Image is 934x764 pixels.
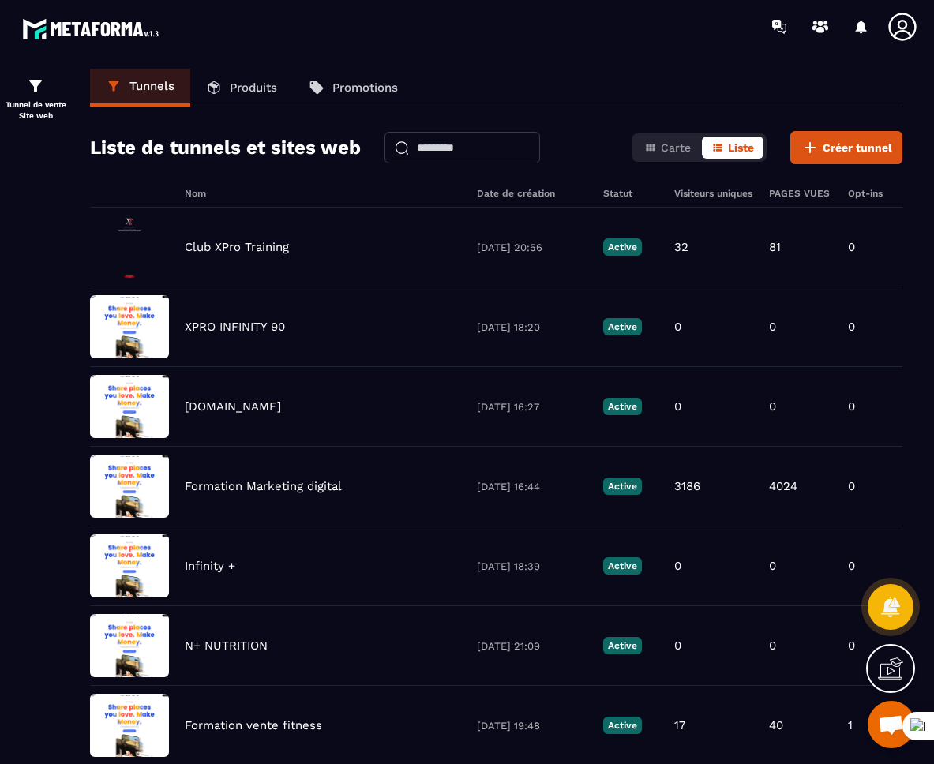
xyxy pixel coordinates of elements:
[603,398,642,415] p: Active
[848,188,895,199] h6: Opt-ins
[477,321,587,333] p: [DATE] 18:20
[332,81,398,95] p: Promotions
[674,240,688,254] p: 32
[674,479,700,493] p: 3186
[185,240,289,254] p: Club XPro Training
[603,557,642,575] p: Active
[769,718,783,732] p: 40
[185,639,268,653] p: N+ NUTRITION
[90,69,190,107] a: Tunnels
[477,188,587,199] h6: Date de création
[477,640,587,652] p: [DATE] 21:09
[185,188,461,199] h6: Nom
[90,455,169,518] img: image
[674,639,681,653] p: 0
[477,720,587,732] p: [DATE] 19:48
[230,81,277,95] p: Produits
[185,320,285,334] p: XPRO INFINITY 90
[848,718,853,732] p: 1
[129,79,174,93] p: Tunnels
[90,375,169,438] img: image
[477,242,587,253] p: [DATE] 20:56
[4,99,67,122] p: Tunnel de vente Site web
[90,215,169,279] img: image
[22,14,164,43] img: logo
[674,559,681,573] p: 0
[674,718,685,732] p: 17
[90,694,169,757] img: image
[603,238,642,256] p: Active
[603,188,658,199] h6: Statut
[90,614,169,677] img: image
[848,639,855,653] p: 0
[769,240,781,254] p: 81
[477,481,587,492] p: [DATE] 16:44
[728,141,754,154] span: Liste
[185,718,322,732] p: Formation vente fitness
[848,399,855,414] p: 0
[674,399,681,414] p: 0
[674,188,753,199] h6: Visiteurs uniques
[477,401,587,413] p: [DATE] 16:27
[90,132,361,163] h2: Liste de tunnels et sites web
[769,639,776,653] p: 0
[477,560,587,572] p: [DATE] 18:39
[674,320,681,334] p: 0
[769,479,797,493] p: 4024
[635,137,700,159] button: Carte
[4,65,67,133] a: formationformationTunnel de vente Site web
[90,295,169,358] img: image
[190,69,293,107] a: Produits
[848,320,855,334] p: 0
[661,141,691,154] span: Carte
[603,637,642,654] p: Active
[603,717,642,734] p: Active
[603,318,642,335] p: Active
[769,559,776,573] p: 0
[90,534,169,597] img: image
[26,77,45,95] img: formation
[702,137,763,159] button: Liste
[769,188,832,199] h6: PAGES VUES
[293,69,414,107] a: Promotions
[185,559,235,573] p: Infinity +
[848,240,855,254] p: 0
[769,399,776,414] p: 0
[185,479,342,493] p: Formation Marketing digital
[848,479,855,493] p: 0
[769,320,776,334] p: 0
[790,131,902,164] button: Créer tunnel
[868,701,915,748] div: Mở cuộc trò chuyện
[823,140,892,155] span: Créer tunnel
[185,399,281,414] p: [DOMAIN_NAME]
[848,559,855,573] p: 0
[603,477,642,495] p: Active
